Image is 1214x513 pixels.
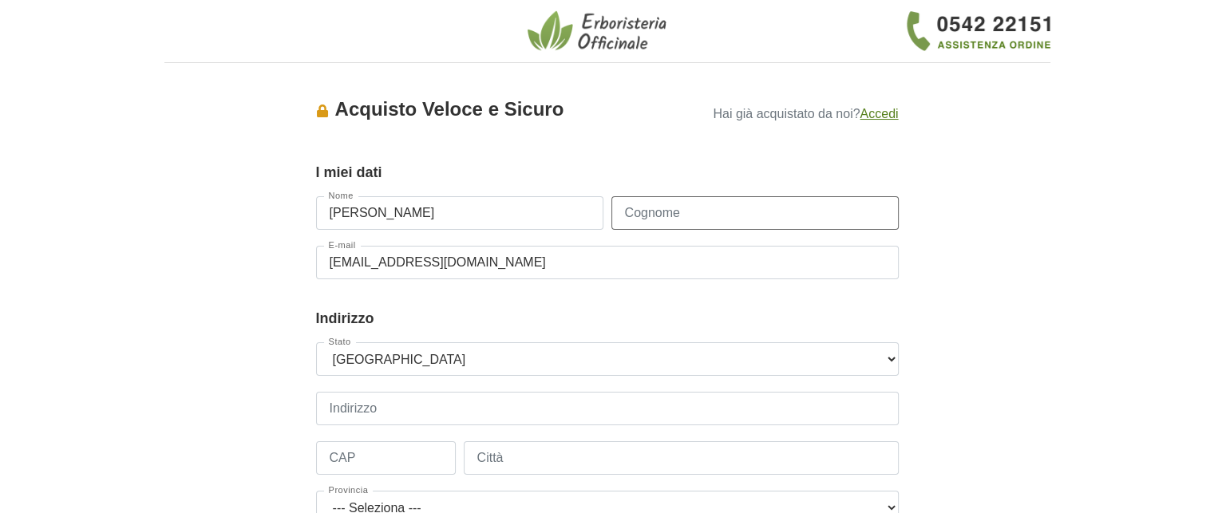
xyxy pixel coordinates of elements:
[316,246,899,279] input: E-mail
[316,441,456,475] input: CAP
[316,95,685,124] div: Acquisto Veloce e Sicuro
[464,441,899,475] input: Città
[316,196,603,230] input: Nome
[684,101,898,124] p: Hai già acquistato da noi?
[324,241,361,250] label: E-mail
[324,486,374,495] label: Provincia
[316,162,899,183] legend: I miei dati
[316,392,899,425] input: Indirizzo
[324,337,356,346] label: Stato
[324,191,358,200] label: Nome
[611,196,899,230] input: Cognome
[316,308,899,330] legend: Indirizzo
[860,107,898,120] a: Accedi
[528,10,671,53] img: Erboristeria Officinale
